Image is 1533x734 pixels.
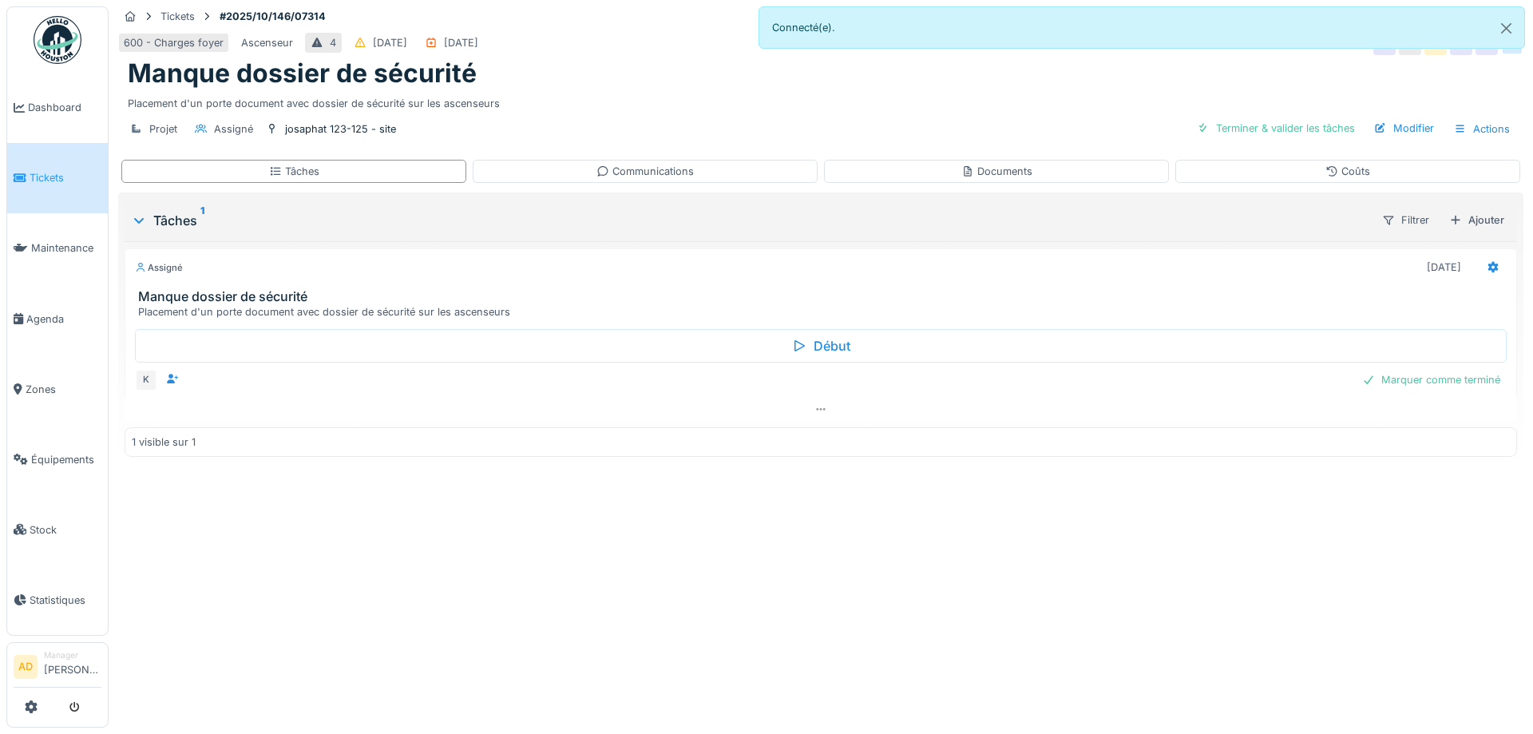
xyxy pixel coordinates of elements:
div: Assigné [214,121,253,137]
a: Maintenance [7,213,108,284]
div: Coûts [1325,164,1370,179]
button: Close [1488,7,1524,50]
div: Tickets [160,9,195,24]
a: Stock [7,494,108,565]
a: Zones [7,354,108,424]
div: Marquer comme terminé [1356,369,1507,391]
span: Statistiques [30,593,101,608]
a: Statistiques [7,565,108,635]
div: Ascenseur [241,35,293,50]
div: Ajouter [1443,209,1511,231]
div: Terminer & valider les tâches [1190,117,1361,139]
div: Assigné [135,261,183,275]
div: [DATE] [444,35,478,50]
div: Modifier [1368,117,1440,139]
span: Équipements [31,452,101,467]
span: Zones [26,382,101,397]
div: Documents [961,164,1032,179]
h1: Manque dossier de sécurité [128,58,477,89]
li: AD [14,655,38,679]
div: [DATE] [373,35,407,50]
span: Dashboard [28,100,101,115]
div: Communications [596,164,694,179]
div: Connecté(e). [759,6,1525,49]
div: Manager [44,649,101,661]
a: Tickets [7,143,108,213]
span: Stock [30,522,101,538]
div: 600 - Charges foyer [124,35,224,50]
div: josaphat 123-125 - site [285,121,396,137]
li: [PERSON_NAME] [44,649,101,684]
div: K [135,369,157,391]
img: Badge_color-CXgf-gQk.svg [34,16,81,64]
a: Dashboard [7,73,108,143]
span: Maintenance [31,240,101,256]
div: Tâches [269,164,319,179]
div: [DATE] [1427,260,1461,275]
div: Filtrer [1375,208,1436,232]
strong: #2025/10/146/07314 [213,9,332,24]
a: AD Manager[PERSON_NAME] [14,649,101,688]
span: Tickets [30,170,101,185]
div: Début [135,329,1507,363]
div: Placement d'un porte document avec dossier de sécurité sur les ascenseurs [128,89,1514,111]
div: Projet [149,121,177,137]
div: 1 visible sur 1 [132,434,196,450]
div: 4 [330,35,336,50]
div: Placement d'un porte document avec dossier de sécurité sur les ascenseurs [138,304,1510,319]
sup: 1 [200,211,204,230]
h3: Manque dossier de sécurité [138,289,1510,304]
div: Actions [1447,117,1517,141]
a: Équipements [7,424,108,494]
a: Agenda [7,284,108,354]
div: Tâches [131,211,1369,230]
span: Agenda [26,311,101,327]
